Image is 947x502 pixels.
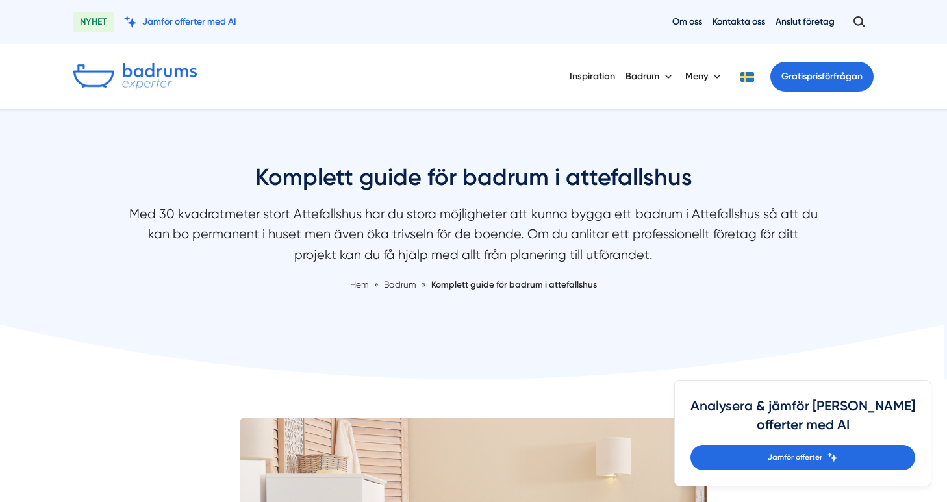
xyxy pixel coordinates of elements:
[845,10,874,34] button: Öppna sök
[422,278,426,292] span: »
[685,60,724,94] button: Meny
[73,12,114,32] span: NYHET
[129,204,818,271] p: Med 30 kvadratmeter stort Attefallshus har du stora möjligheter att kunna bygga ett badrum i Atte...
[690,445,915,470] a: Jämför offerter
[384,279,416,290] span: Badrum
[129,162,818,204] h1: Komplett guide för badrum i attefallshus
[384,279,418,290] a: Badrum
[73,63,197,90] img: Badrumsexperter.se logotyp
[570,60,615,93] a: Inspiration
[690,396,915,445] h4: Analysera & jämför [PERSON_NAME] offerter med AI
[768,451,822,464] span: Jämför offerter
[781,71,807,82] span: Gratis
[625,60,675,94] button: Badrum
[350,279,369,290] a: Hem
[124,16,236,28] a: Jämför offerter med AI
[431,279,597,290] a: Komplett guide för badrum i attefallshus
[374,278,379,292] span: »
[142,16,236,28] span: Jämför offerter med AI
[770,62,874,92] a: Gratisprisförfrågan
[713,16,765,28] a: Kontakta oss
[672,16,702,28] a: Om oss
[129,278,818,292] nav: Breadcrumb
[776,16,835,28] a: Anslut företag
